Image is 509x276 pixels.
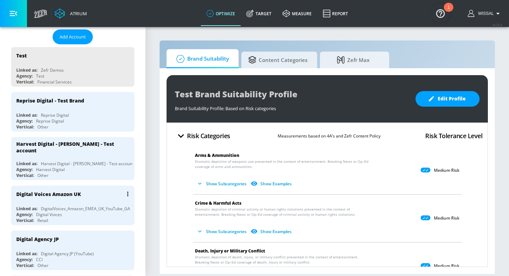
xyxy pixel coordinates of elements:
div: Harvest Digital - [PERSON_NAME] - Test account [16,141,123,154]
div: Other [37,124,48,130]
div: Vertical: [16,172,34,178]
div: Digital Voices Amazon UK [16,191,81,197]
span: Zefr Max [327,52,379,68]
div: Vertical: [16,262,34,268]
div: 1 [447,7,450,16]
button: Wissal [468,9,502,18]
h4: Risk Tolerance Level [425,131,482,141]
span: Content Categories [248,52,307,68]
div: Agency: [16,167,33,172]
span: Brand Suitability [173,51,229,67]
div: Agency: [16,73,33,79]
div: Reprise Digital - Test BrandLinked as:Reprise DigitalAgency:Reprise DigitalVertical:Other [11,92,134,132]
div: CCI [36,257,43,262]
div: Agency: [16,118,33,124]
div: TestLinked as:Zefr DemosAgency:TestVertical:Financial Services [11,47,134,87]
div: Reprise Digital [41,112,69,118]
a: Report [317,1,354,26]
div: Harvest Digital - [PERSON_NAME] - Test accountLinked as:Harvest Digital - [PERSON_NAME] - Test ac... [11,137,134,180]
p: Medium Risk [434,215,459,221]
div: Other [37,262,48,268]
div: Test [36,73,44,79]
button: Add Account [53,29,93,44]
div: Linked as: [16,161,37,167]
div: Brand Suitability Profile: Based on Risk categories [175,102,409,112]
div: Linked as: [16,251,37,257]
div: Digital Agency JPLinked as:Digital Agency JP (YouTube)Agency:CCIVertical:Other [11,231,134,270]
div: Financial Services [37,79,72,85]
a: Atrium [55,8,87,19]
button: Risk Categories [172,128,233,144]
span: login as: wissal.elhaddaoui@zefr.com [475,11,494,16]
div: Agency: [16,212,33,217]
span: Dramatic depiction of criminal activity or human rights violations presented in the context of en... [195,207,372,217]
div: Harvest Digital - [PERSON_NAME] - Test account - Brand [41,161,149,167]
div: Zefr Demos [41,67,64,73]
div: Linked as: [16,67,37,73]
div: Linked as: [16,206,37,212]
a: optimize [201,1,241,26]
span: Arms & Ammunition [195,152,239,158]
span: Dramatic depiction of weapons use presented in the context of entertainment. Breaking News or Op–... [195,159,372,169]
span: Dramatic depiction of death, injury, or military conflict presented in the context of entertainme... [195,255,372,265]
h4: Risk Categories [187,131,230,141]
a: measure [277,1,317,26]
p: Medium Risk [434,263,459,269]
button: Open Resource Center, 1 new notification [431,3,450,23]
p: Measurements based on 4A’s and Zefr Content Policy [278,132,381,140]
span: Edit Profile [429,95,466,103]
span: Add Account [60,33,86,41]
p: Medium Risk [434,168,459,173]
span: Death, Injury or Military Conflict [195,248,265,254]
div: Reprise Digital [36,118,64,124]
div: Reprise Digital - Test Brand [16,97,84,104]
div: Digital Agency JP [16,236,59,242]
div: Digital Voices [36,212,62,217]
div: DigitalVoices_Amazon_EMEA_UK_YouTube_GA [41,206,130,212]
button: Show Examples [249,178,294,189]
div: Digital Voices Amazon UKLinked as:DigitalVoices_Amazon_EMEA_UK_YouTube_GAAgency:Digital VoicesVer... [11,186,134,225]
button: Show Subcategories [195,178,249,189]
button: Edit Profile [416,91,480,107]
div: Vertical: [16,124,34,130]
div: Test [16,52,27,59]
div: Digital Agency JP (YouTube) [41,251,94,257]
div: Vertical: [16,217,34,223]
span: v 4.25.4 [492,23,502,27]
a: Target [241,1,277,26]
button: Show Subcategories [195,226,249,237]
div: Atrium [67,10,87,17]
div: Other [37,172,48,178]
div: Harvest Digital [36,167,65,172]
div: Retail [37,217,48,223]
button: Show Examples [249,226,294,237]
span: Crime & Harmful Acts [195,200,241,206]
div: Linked as: [16,112,37,118]
div: Vertical: [16,79,34,85]
div: Agency: [16,257,33,262]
